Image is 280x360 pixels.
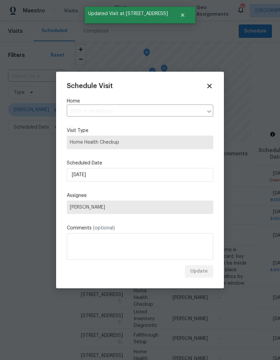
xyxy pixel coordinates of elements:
label: Comments [67,225,213,231]
span: Home Health Checkup [70,139,210,146]
span: Close [206,82,213,90]
label: Visit Type [67,127,213,134]
span: (optional) [93,226,115,230]
span: [PERSON_NAME] [70,205,210,210]
label: Home [67,98,213,104]
input: Enter in an address [67,106,203,117]
span: Updated Visit at [STREET_ADDRESS] [85,7,172,21]
button: Close [172,8,194,22]
label: Assignee [67,192,213,199]
input: M/D/YYYY [67,168,213,182]
span: Schedule Visit [67,83,113,89]
label: Scheduled Date [67,160,213,166]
